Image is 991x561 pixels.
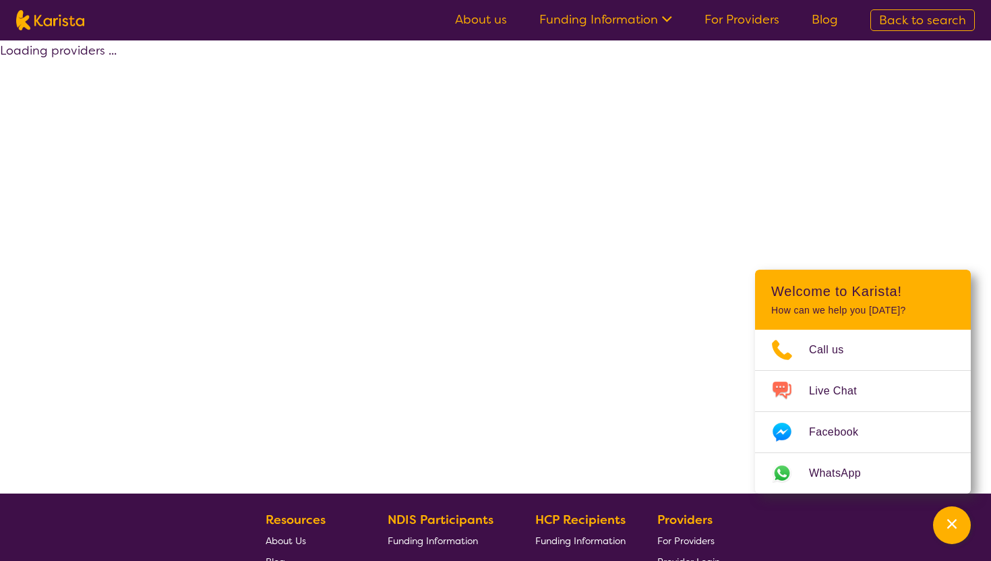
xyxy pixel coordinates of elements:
[535,512,626,528] b: HCP Recipients
[809,463,877,483] span: WhatsApp
[771,305,955,316] p: How can we help you [DATE]?
[812,11,838,28] a: Blog
[771,283,955,299] h2: Welcome to Karista!
[388,512,493,528] b: NDIS Participants
[657,535,715,547] span: For Providers
[755,270,971,494] div: Channel Menu
[879,12,966,28] span: Back to search
[535,535,626,547] span: Funding Information
[657,530,720,551] a: For Providers
[388,535,478,547] span: Funding Information
[933,506,971,544] button: Channel Menu
[809,340,860,360] span: Call us
[657,512,713,528] b: Providers
[755,453,971,494] a: Web link opens in a new tab.
[455,11,507,28] a: About us
[535,530,626,551] a: Funding Information
[870,9,975,31] a: Back to search
[809,381,873,401] span: Live Chat
[266,535,306,547] span: About Us
[16,10,84,30] img: Karista logo
[539,11,672,28] a: Funding Information
[266,512,326,528] b: Resources
[755,330,971,494] ul: Choose channel
[809,422,874,442] span: Facebook
[704,11,779,28] a: For Providers
[388,530,504,551] a: Funding Information
[266,530,356,551] a: About Us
